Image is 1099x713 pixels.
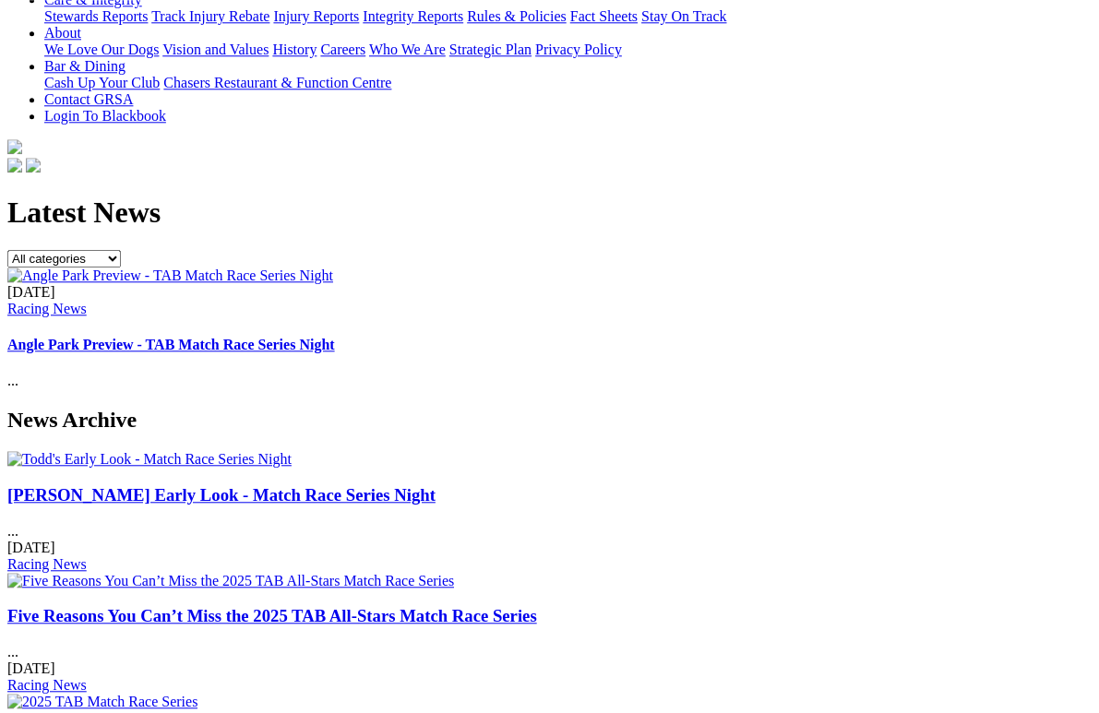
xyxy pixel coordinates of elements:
a: Rules & Policies [467,8,567,24]
span: [DATE] [7,284,55,300]
a: About [44,25,81,41]
a: Injury Reports [273,8,359,24]
a: Cash Up Your Club [44,75,160,90]
a: [PERSON_NAME] Early Look - Match Race Series Night [7,485,436,505]
h1: Latest News [7,196,1092,230]
a: Fact Sheets [570,8,638,24]
h2: News Archive [7,408,1092,433]
a: Careers [320,42,365,57]
a: Stewards Reports [44,8,148,24]
div: ... [7,485,1092,573]
a: Integrity Reports [363,8,463,24]
a: We Love Our Dogs [44,42,159,57]
a: Bar & Dining [44,58,125,74]
a: Angle Park Preview - TAB Match Race Series Night [7,337,335,352]
a: Who We Are [369,42,446,57]
a: Vision and Values [162,42,269,57]
a: Login To Blackbook [44,108,166,124]
div: About [44,42,1092,58]
a: Stay On Track [641,8,726,24]
a: Racing News [7,556,87,572]
img: logo-grsa-white.png [7,139,22,154]
div: Care & Integrity [44,8,1092,25]
a: Privacy Policy [535,42,622,57]
img: Angle Park Preview - TAB Match Race Series Night [7,267,333,284]
a: Racing News [7,677,87,693]
div: ... [7,606,1092,694]
a: Contact GRSA [44,91,133,107]
img: facebook.svg [7,158,22,172]
a: Strategic Plan [449,42,532,57]
img: Todd's Early Look - Match Race Series Night [7,451,292,468]
img: 2025 TAB Match Race Series [7,694,197,710]
span: [DATE] [7,660,55,676]
img: Five Reasons You Can’t Miss the 2025 TAB All-Stars Match Race Series [7,573,454,589]
div: ... [7,284,1092,390]
a: Track Injury Rebate [151,8,269,24]
div: Bar & Dining [44,75,1092,91]
a: Racing News [7,301,87,316]
img: twitter.svg [26,158,41,172]
a: Chasers Restaurant & Function Centre [163,75,391,90]
a: History [272,42,317,57]
a: Five Reasons You Can’t Miss the 2025 TAB All-Stars Match Race Series [7,606,537,625]
span: [DATE] [7,540,55,555]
